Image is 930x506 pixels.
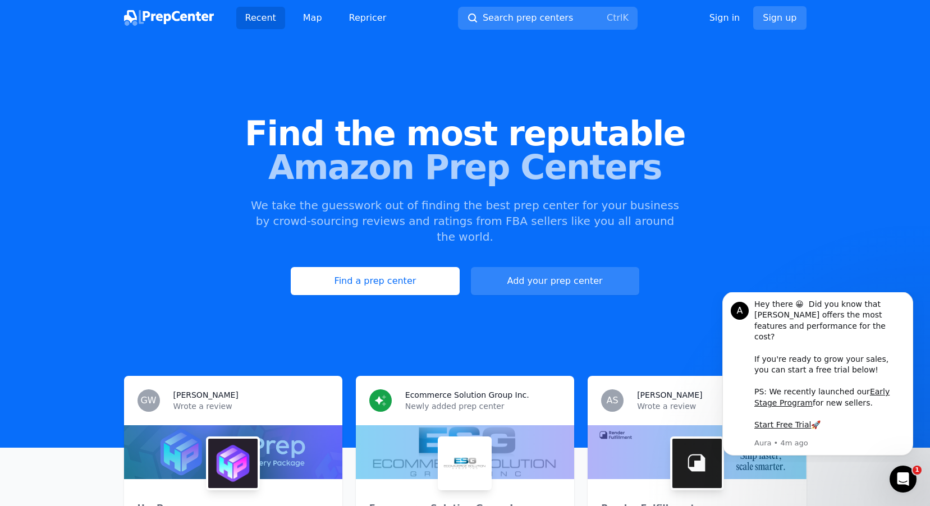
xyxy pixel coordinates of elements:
span: Search prep centers [483,11,573,25]
a: Find a prep center [291,267,459,295]
a: Recent [236,7,285,29]
iframe: Intercom live chat [890,466,917,493]
a: Map [294,7,331,29]
div: Profile image for Aura [25,10,43,27]
h3: Ecommerce Solution Group Inc. [405,389,529,401]
span: 1 [913,466,922,475]
a: Repricer [340,7,396,29]
iframe: Intercom notifications message [705,292,930,462]
b: 🚀 [106,128,115,137]
div: Message content [49,7,199,144]
a: Sign in [709,11,740,25]
span: GW [140,396,156,405]
h3: [PERSON_NAME] [173,389,239,401]
a: Add your prep center [471,267,639,295]
img: PrepCenter [124,10,214,26]
img: Render Fulfillment [672,439,722,488]
h3: [PERSON_NAME] [637,389,702,401]
p: Wrote a review [173,401,329,412]
a: Sign up [753,6,806,30]
button: Search prep centersCtrlK [458,7,638,30]
p: We take the guesswork out of finding the best prep center for your business by crowd-sourcing rev... [250,197,681,245]
a: Start Free Trial [49,128,106,137]
p: Newly added prep center [405,401,561,412]
p: Wrote a review [637,401,792,412]
span: Find the most reputable [18,117,912,150]
span: AS [607,396,619,405]
img: HexPrep [208,439,258,488]
img: Ecommerce Solution Group Inc. [440,439,489,488]
p: Message from Aura, sent 4m ago [49,146,199,156]
kbd: Ctrl [607,12,622,23]
span: Amazon Prep Centers [18,150,912,184]
div: Hey there 😀 Did you know that [PERSON_NAME] offers the most features and performance for the cost... [49,7,199,139]
kbd: K [622,12,629,23]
